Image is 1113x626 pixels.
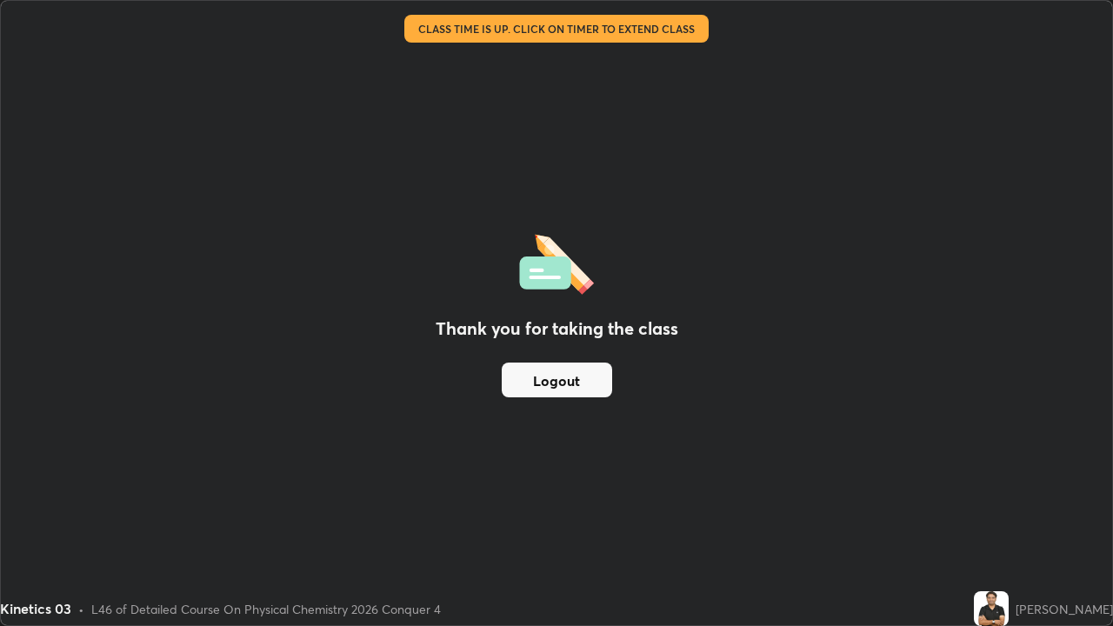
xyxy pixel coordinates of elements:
[436,316,678,342] h2: Thank you for taking the class
[1016,600,1113,618] div: [PERSON_NAME]
[974,591,1009,626] img: 61b8cc34d08742a995870d73e30419f3.jpg
[78,600,84,618] div: •
[502,363,612,397] button: Logout
[519,229,594,295] img: offlineFeedback.1438e8b3.svg
[91,600,441,618] div: L46 of Detailed Course On Physical Chemistry 2026 Conquer 4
